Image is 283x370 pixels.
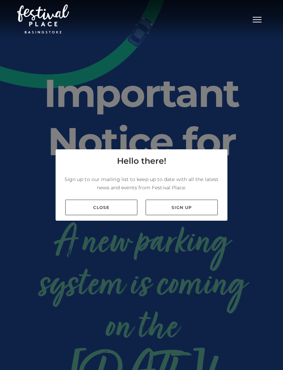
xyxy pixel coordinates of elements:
[65,200,137,215] a: Close
[117,155,166,167] h4: Hello there!
[61,175,222,192] p: Sign up to our mailing list to keep up to date with all the latest news and events from Festival ...
[146,200,218,215] a: Sign up
[17,4,69,33] img: Festival Place Logo
[248,14,266,24] button: Toggle navigation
